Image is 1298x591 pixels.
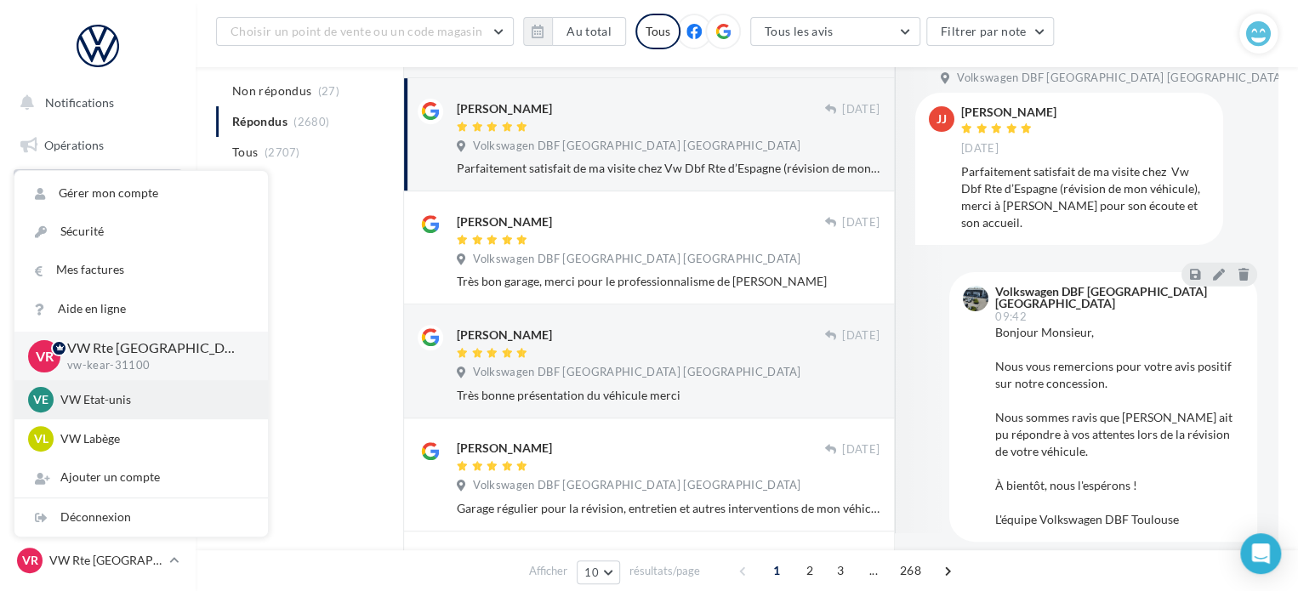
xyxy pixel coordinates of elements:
[457,273,880,290] div: Très bon garage, merci pour le professionnalisme de [PERSON_NAME]
[265,145,300,159] span: (2707)
[232,144,258,161] span: Tous
[10,481,185,531] a: Campagnes DataOnDemand
[523,17,626,46] button: Au total
[473,478,800,493] span: Volkswagen DBF [GEOGRAPHIC_DATA] [GEOGRAPHIC_DATA]
[995,286,1240,310] div: Volkswagen DBF [GEOGRAPHIC_DATA] [GEOGRAPHIC_DATA]
[842,328,880,344] span: [DATE]
[49,552,162,569] p: VW Rte [GEOGRAPHIC_DATA]
[231,24,482,38] span: Choisir un point de vente ou un code magasin
[36,346,54,366] span: VR
[14,174,268,213] a: Gérer mon compte
[10,128,185,163] a: Opérations
[60,430,248,447] p: VW Labège
[318,84,339,98] span: (27)
[1240,533,1281,574] div: Open Intercom Messenger
[552,17,626,46] button: Au total
[14,251,268,289] a: Mes factures
[67,358,241,373] p: vw-kear-31100
[842,215,880,230] span: [DATE]
[60,391,248,408] p: VW Etat-unis
[457,160,880,177] div: Parfaitement satisfait de ma visite chez Vw Dbf Rte d’Espagne (révision de mon véhicule), merci à...
[22,552,38,569] span: VR
[14,498,268,537] div: Déconnexion
[10,424,185,475] a: PLV et print personnalisable
[457,100,552,117] div: [PERSON_NAME]
[961,141,999,156] span: [DATE]
[10,340,185,376] a: Médiathèque
[765,24,834,38] span: Tous les avis
[10,169,185,206] a: Boîte de réception
[842,442,880,457] span: [DATE]
[232,82,311,99] span: Non répondus
[45,95,114,110] span: Notifications
[14,458,268,497] div: Ajouter un compte
[995,324,1244,528] div: Bonjour Monsieur, Nous vous remercions pour votre avis positif sur notre concession. Nous sommes ...
[750,17,920,46] button: Tous les avis
[14,544,182,577] a: VR VW Rte [GEOGRAPHIC_DATA]
[473,365,800,380] span: Volkswagen DBF [GEOGRAPHIC_DATA] [GEOGRAPHIC_DATA]
[10,383,185,418] a: Calendrier
[763,557,790,584] span: 1
[584,565,599,579] span: 10
[926,17,1055,46] button: Filtrer par note
[860,557,887,584] span: ...
[457,500,880,517] div: Garage régulier pour la révision, entretien et autres interventions de mon véhicule de fonction, ...
[33,391,48,408] span: VE
[473,139,800,154] span: Volkswagen DBF [GEOGRAPHIC_DATA] [GEOGRAPHIC_DATA]
[961,163,1210,231] div: Parfaitement satisfait de ma visite chez Vw Dbf Rte d’Espagne (révision de mon véhicule), merci à...
[635,14,680,49] div: Tous
[44,138,104,152] span: Opérations
[10,213,185,249] a: Visibilité en ligne
[14,290,268,328] a: Aide en ligne
[10,85,179,121] button: Notifications
[457,387,880,404] div: Très bonne présentation du véhicule merci
[457,327,552,344] div: [PERSON_NAME]
[216,17,514,46] button: Choisir un point de vente ou un code magasin
[457,213,552,230] div: [PERSON_NAME]
[10,298,185,333] a: Contacts
[796,557,823,584] span: 2
[936,111,947,128] span: JJ
[457,440,552,457] div: [PERSON_NAME]
[34,430,48,447] span: VL
[629,563,700,579] span: résultats/page
[961,106,1056,118] div: [PERSON_NAME]
[893,557,928,584] span: 268
[995,311,1027,322] span: 09:42
[957,71,1284,86] span: Volkswagen DBF [GEOGRAPHIC_DATA] [GEOGRAPHIC_DATA]
[10,256,185,292] a: Campagnes
[577,560,620,584] button: 10
[529,563,567,579] span: Afficher
[67,338,241,358] p: VW Rte [GEOGRAPHIC_DATA]
[842,102,880,117] span: [DATE]
[473,252,800,267] span: Volkswagen DBF [GEOGRAPHIC_DATA] [GEOGRAPHIC_DATA]
[827,557,854,584] span: 3
[14,213,268,251] a: Sécurité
